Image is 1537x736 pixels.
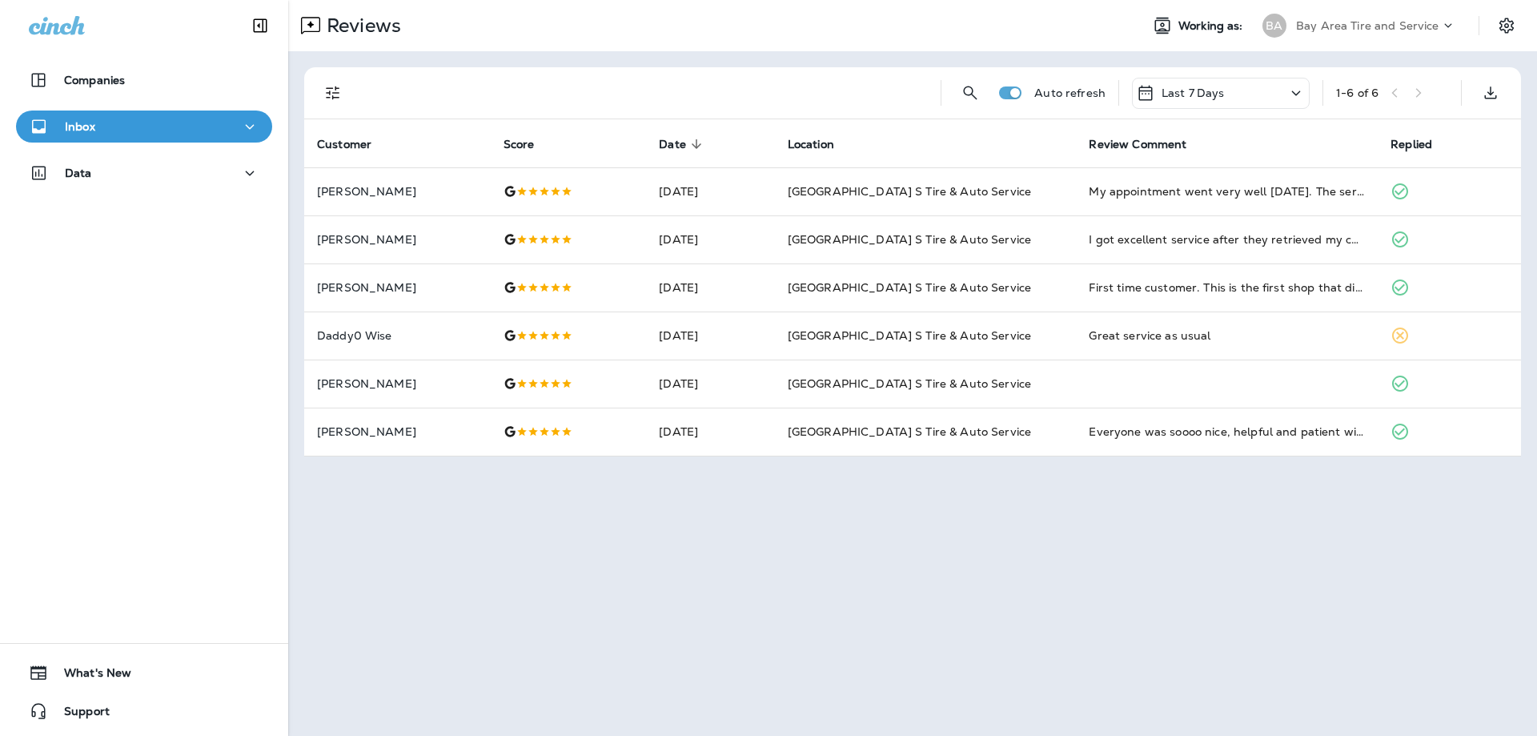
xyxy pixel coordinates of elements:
button: What's New [16,657,272,689]
button: Inbox [16,111,272,143]
span: Location [788,137,855,151]
div: Great service as usual [1089,328,1365,344]
button: Filters [317,77,349,109]
span: Location [788,138,834,151]
p: [PERSON_NAME] [317,281,478,294]
span: Replied [1391,138,1432,151]
span: Support [48,705,110,724]
div: Everyone was soooo nice, helpful and patient with me haha.. def going back and would def recommen... [1089,424,1365,440]
p: Last 7 Days [1162,86,1225,99]
button: Data [16,157,272,189]
td: [DATE] [646,360,774,408]
p: [PERSON_NAME] [317,233,478,246]
td: [DATE] [646,408,774,456]
span: Customer [317,137,392,151]
button: Collapse Sidebar [238,10,283,42]
span: What's New [48,666,131,686]
span: [GEOGRAPHIC_DATA] S Tire & Auto Service [788,232,1031,247]
div: 1 - 6 of 6 [1336,86,1378,99]
span: Score [504,137,556,151]
span: Review Comment [1089,138,1186,151]
span: Date [659,137,707,151]
div: My appointment went very well today. The service was started promptly and finished in a very reas... [1089,183,1365,199]
td: [DATE] [646,312,774,360]
p: Auto refresh [1034,86,1106,99]
div: BA [1262,14,1286,38]
p: Companies [64,74,125,86]
span: [GEOGRAPHIC_DATA] S Tire & Auto Service [788,184,1031,199]
span: [GEOGRAPHIC_DATA] S Tire & Auto Service [788,328,1031,343]
button: Companies [16,64,272,96]
p: Daddy0 Wise [317,329,478,342]
span: Customer [317,138,371,151]
span: Review Comment [1089,137,1207,151]
span: Replied [1391,137,1453,151]
td: [DATE] [646,263,774,312]
p: Bay Area Tire and Service [1296,19,1439,32]
div: I got excellent service after they retrieved my car keys. Thanks somuch! [1089,231,1365,247]
span: [GEOGRAPHIC_DATA] S Tire & Auto Service [788,424,1031,439]
span: [GEOGRAPHIC_DATA] S Tire & Auto Service [788,280,1031,295]
span: Score [504,138,535,151]
p: Reviews [320,14,401,38]
button: Support [16,695,272,727]
p: Inbox [65,120,95,133]
span: Date [659,138,686,151]
p: [PERSON_NAME] [317,377,478,390]
p: [PERSON_NAME] [317,425,478,438]
button: Settings [1492,11,1521,40]
button: Export as CSV [1475,77,1507,109]
p: Data [65,167,92,179]
span: [GEOGRAPHIC_DATA] S Tire & Auto Service [788,376,1031,391]
button: Search Reviews [954,77,986,109]
td: [DATE] [646,167,774,215]
div: First time customer. This is the first shop that didn't call me to tell me the wife's car needed ... [1089,280,1365,296]
td: [DATE] [646,215,774,263]
span: Working as: [1178,19,1246,33]
p: [PERSON_NAME] [317,185,478,198]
